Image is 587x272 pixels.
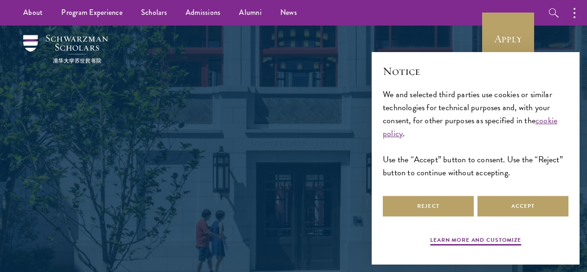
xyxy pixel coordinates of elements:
button: Learn more and customize [430,236,521,247]
a: cookie policy [383,114,557,139]
div: We and selected third parties use cookies or similar technologies for technical purposes and, wit... [383,88,568,179]
a: Apply [482,13,534,65]
img: Schwarzman Scholars [23,35,108,63]
h2: Notice [383,63,568,79]
button: Reject [383,196,474,217]
p: Schwarzman Scholars is a prestigious one-year, fully funded master’s program in global affairs at... [127,141,461,230]
button: Accept [477,196,568,217]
